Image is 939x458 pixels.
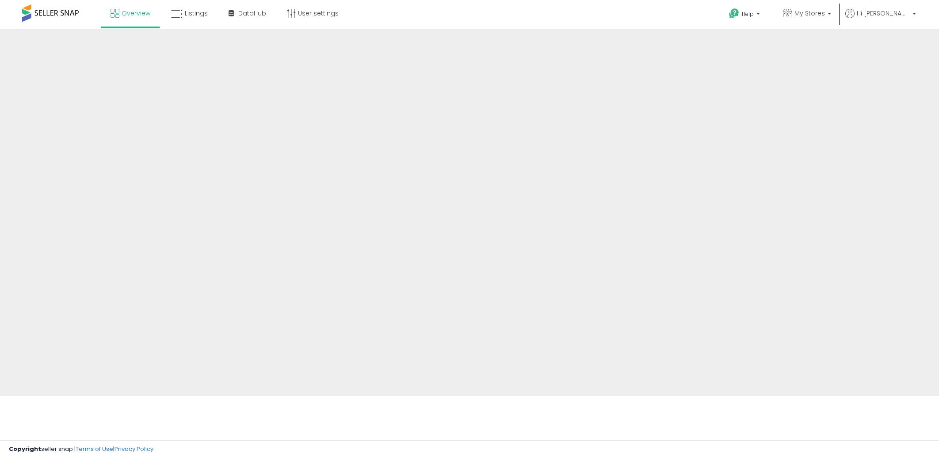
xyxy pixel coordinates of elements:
span: Overview [122,9,150,18]
span: DataHub [238,9,266,18]
a: Help [722,1,769,29]
span: My Stores [794,9,825,18]
i: Get Help [729,8,740,19]
span: Help [742,10,754,18]
span: Hi [PERSON_NAME] [857,9,910,18]
span: Listings [185,9,208,18]
a: Hi [PERSON_NAME] [845,9,916,29]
